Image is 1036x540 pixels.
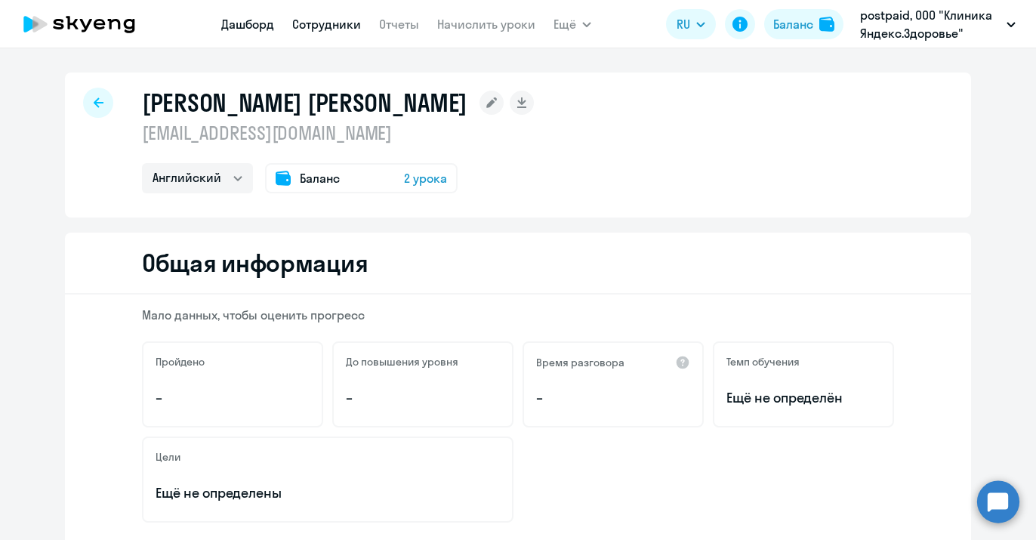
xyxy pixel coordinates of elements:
p: [EMAIL_ADDRESS][DOMAIN_NAME] [142,121,534,145]
p: – [536,388,690,408]
h2: Общая информация [142,248,368,278]
p: Ещё не определены [156,483,500,503]
span: Ещё не определён [726,388,880,408]
a: Начислить уроки [437,17,535,32]
a: Дашборд [221,17,274,32]
p: postpaid, ООО "Клиника Яндекс.Здоровье" [860,6,1001,42]
button: Ещё [553,9,591,39]
h1: [PERSON_NAME] [PERSON_NAME] [142,88,467,118]
span: Ещё [553,15,576,33]
a: Сотрудники [292,17,361,32]
button: RU [666,9,716,39]
img: balance [819,17,834,32]
h5: Время разговора [536,356,624,369]
h5: Пройдено [156,355,205,369]
button: Балансbalance [764,9,843,39]
span: Баланс [300,169,340,187]
p: – [346,388,500,408]
p: Мало данных, чтобы оценить прогресс [142,307,894,323]
p: – [156,388,310,408]
h5: До повышения уровня [346,355,458,369]
a: Отчеты [379,17,419,32]
span: 2 урока [404,169,447,187]
div: Баланс [773,15,813,33]
button: postpaid, ООО "Клиника Яндекс.Здоровье" [853,6,1023,42]
span: RU [677,15,690,33]
h5: Цели [156,450,180,464]
h5: Темп обучения [726,355,800,369]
